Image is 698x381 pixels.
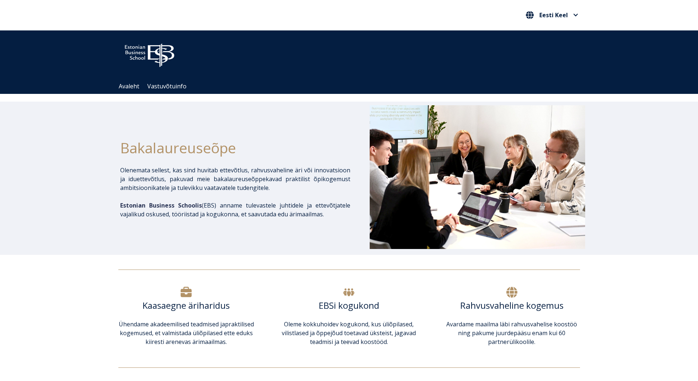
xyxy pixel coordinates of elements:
span: praktilised kogemused, et valmistada üliõpilased ette eduks kiiresti arenevas ärimaailmas. [120,320,254,346]
span: Eesti Keel [539,12,568,18]
img: ebs_logo2016_white [118,38,181,69]
p: EBS) anname tulevastele juhtidele ja ettevõtjatele vajalikud oskused, tööriistad ja kogukonna, et... [120,201,350,219]
span: Oleme kokkuhoidev kogukond, kus üliõpilased, vilistlased ja õppejõud toetavad üksteist, jagavad t... [282,320,416,346]
h6: Rahvusvaheline kogemus [444,300,580,311]
span: Ühendame akadeemilised teadmised ja [119,320,225,328]
h6: Kaasaegne äriharidus [118,300,254,311]
img: Bakalaureusetudengid [370,105,585,249]
h6: EBSi kogukond [281,300,417,311]
div: Navigation Menu [115,79,591,94]
span: ( [120,201,204,209]
a: Avaleht [119,82,139,90]
button: Eesti Keel [524,9,580,21]
a: Vastuvõtuinfo [147,82,186,90]
nav: Vali oma keel [524,9,580,21]
span: Estonian Business Schoolis [120,201,202,209]
p: Olenemata sellest, kas sind huvitab ettevõtlus, rahvusvaheline äri või innovatsioon ja iduettevõt... [120,166,350,192]
p: Avardame maailma läbi rahvusvahelise koostöö ning pakume juurdepääsu enam kui 60 partnerülikoolile. [444,320,580,346]
h1: Bakalaureuseõpe [120,137,350,158]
